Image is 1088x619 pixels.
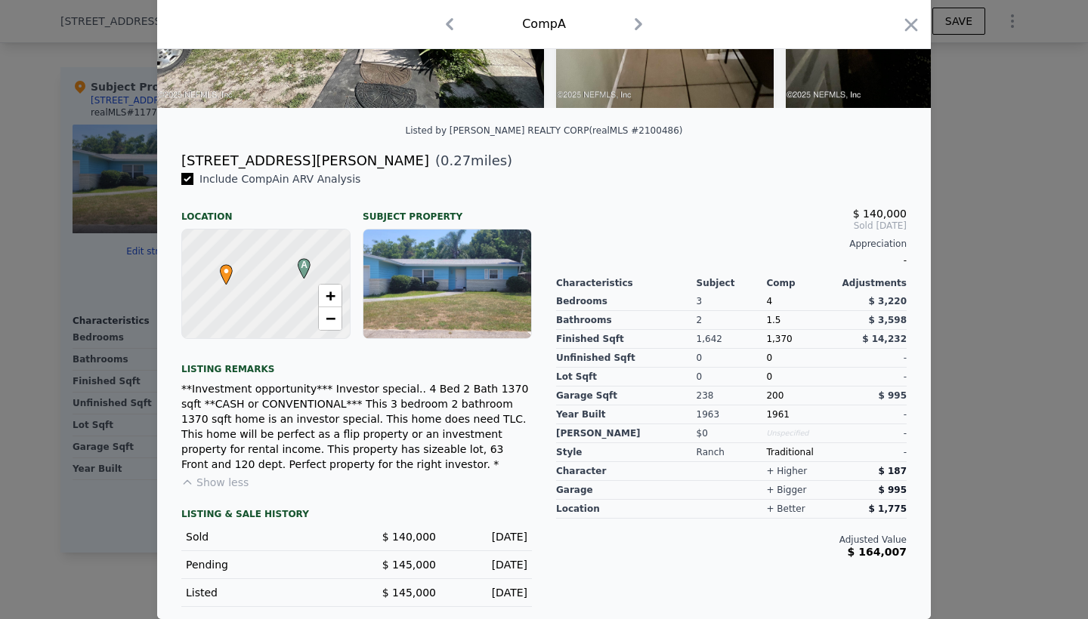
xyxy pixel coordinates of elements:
div: Subject [697,277,767,289]
span: Include Comp A in ARV Analysis [193,173,366,185]
div: Listing remarks [181,351,532,375]
span: $ 995 [878,485,907,495]
div: Adjustments [836,277,907,289]
span: • [216,260,236,282]
div: garage [556,481,697,500]
div: [PERSON_NAME] [556,424,697,443]
span: $ 140,000 [382,531,436,543]
div: **Investment opportunity*** Investor special.. 4 Bed 2 Bath 1370 sqft **CASH or CONVENTIONAL*** T... [181,381,532,472]
div: 1963 [697,405,767,424]
button: Show less [181,475,249,490]
div: location [556,500,697,519]
span: 1,370 [766,334,792,344]
div: Unfinished Sqft [556,349,697,368]
div: - [836,443,907,462]
div: 1961 [766,405,836,424]
div: Garage Sqft [556,386,697,405]
span: $ 1,775 [869,504,907,514]
div: Comp A [522,15,566,33]
div: 1,642 [697,330,767,349]
div: - [836,405,907,424]
span: $ 145,000 [382,587,436,599]
span: $ 140,000 [853,208,907,220]
div: 238 [697,386,767,405]
div: Pending [186,557,345,572]
div: • [216,264,225,273]
span: 0 [766,353,772,363]
span: $ 187 [878,466,907,476]
div: 0 [697,368,767,386]
span: 4 [766,296,772,306]
div: Comp [766,277,836,289]
span: $ 3,598 [869,315,907,325]
div: - [836,424,907,443]
div: Sold [186,529,345,544]
span: 0 [766,371,772,382]
span: $ 164,007 [848,546,907,558]
div: 1.5 [766,311,836,330]
div: $0 [697,424,767,443]
div: [DATE] [448,557,527,572]
div: character [556,462,697,481]
span: $ 995 [878,390,907,401]
div: Traditional [766,443,836,462]
div: Finished Sqft [556,330,697,349]
a: Zoom in [319,285,342,307]
div: Ranch [697,443,767,462]
div: Characteristics [556,277,697,289]
span: 0.27 [440,152,471,168]
div: 2 [697,311,767,330]
div: Year Built [556,405,697,424]
div: LISTING & SALE HISTORY [181,508,532,523]
a: Zoom out [319,307,342,330]
span: + [326,286,335,305]
span: $ 145,000 [382,559,436,571]
div: Subject Property [363,199,532,223]
span: A [294,258,314,272]
span: $ 3,220 [869,296,907,306]
div: + better [766,503,805,515]
span: $ 14,232 [862,334,907,344]
div: + bigger [766,484,806,496]
div: 3 [697,292,767,311]
div: Unspecified [766,424,836,443]
div: Bedrooms [556,292,697,311]
div: 0 [697,349,767,368]
span: ( miles) [429,150,512,171]
div: Style [556,443,697,462]
div: - [556,250,907,271]
div: [STREET_ADDRESS][PERSON_NAME] [181,150,429,171]
div: Lot Sqft [556,368,697,386]
span: Sold [DATE] [556,220,907,232]
div: A [294,258,303,267]
span: − [326,309,335,328]
div: [DATE] [448,585,527,600]
div: Listed by [PERSON_NAME] REALTY CORP (realMLS #2100486) [406,125,683,136]
div: - [836,349,907,368]
div: Bathrooms [556,311,697,330]
div: [DATE] [448,529,527,544]
div: Location [181,199,351,223]
span: 200 [766,390,784,401]
div: Appreciation [556,238,907,250]
div: + higher [766,465,807,477]
div: - [836,368,907,386]
div: Listed [186,585,345,600]
div: Adjusted Value [556,534,907,546]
